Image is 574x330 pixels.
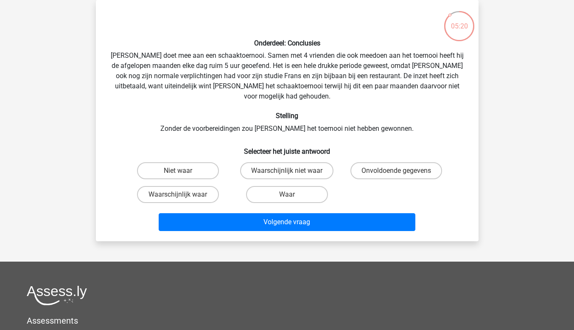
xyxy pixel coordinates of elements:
label: Waarschijnlijk niet waar [240,162,333,179]
h6: Stelling [109,112,465,120]
button: Volgende vraag [159,213,415,231]
img: Assessly logo [27,285,87,305]
label: Waar [246,186,328,203]
label: Niet waar [137,162,219,179]
div: [PERSON_NAME] doet mee aan een schaaktoernooi. Samen met 4 vrienden die ook meedoen aan het toern... [99,7,475,234]
h6: Onderdeel: Conclusies [109,39,465,47]
h5: Assessments [27,316,547,326]
label: Waarschijnlijk waar [137,186,219,203]
h6: Selecteer het juiste antwoord [109,141,465,155]
label: Onvoldoende gegevens [350,162,442,179]
div: 05:20 [443,10,475,31]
